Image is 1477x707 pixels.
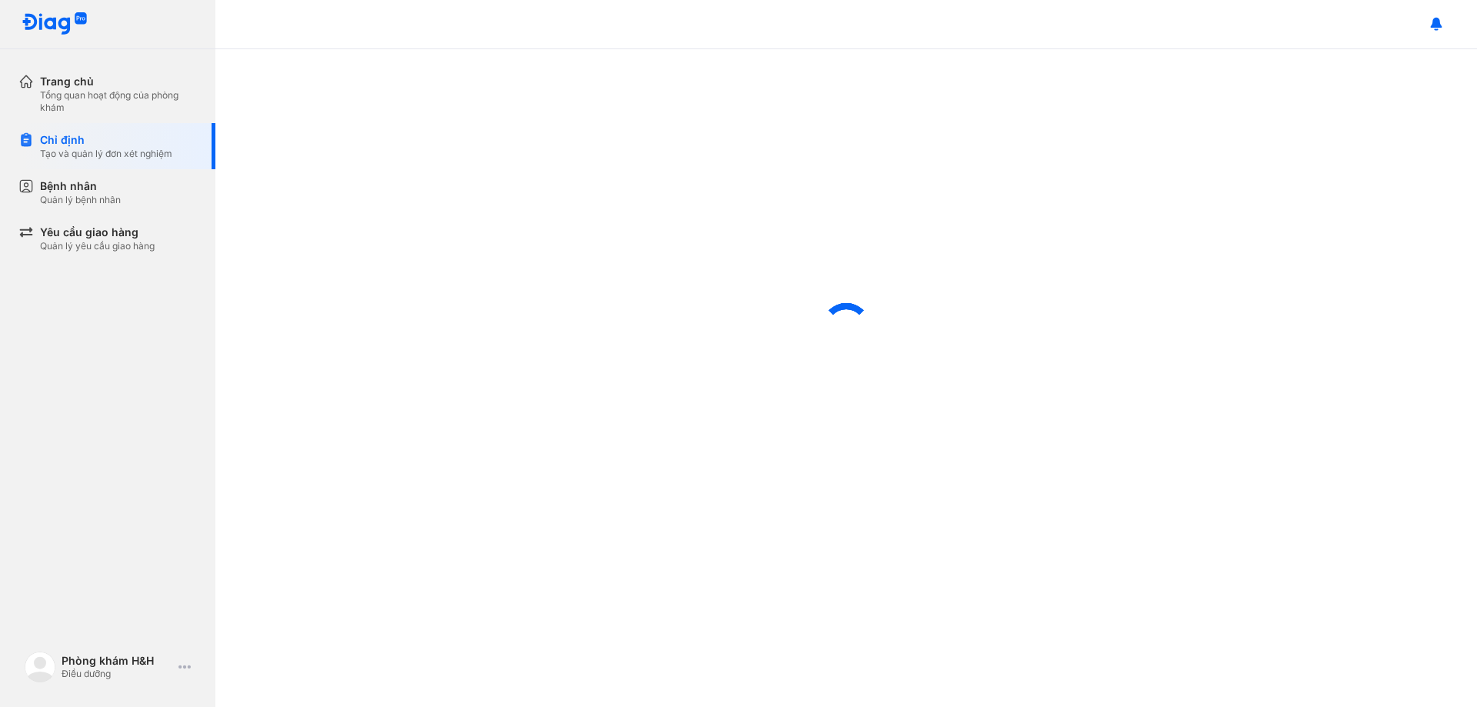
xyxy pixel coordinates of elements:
[40,148,172,160] div: Tạo và quản lý đơn xét nghiệm
[40,178,121,194] div: Bệnh nhân
[40,194,121,206] div: Quản lý bệnh nhân
[22,12,88,36] img: logo
[40,89,197,114] div: Tổng quan hoạt động của phòng khám
[62,654,172,668] div: Phòng khám H&H
[62,668,172,680] div: Điều dưỡng
[40,240,155,252] div: Quản lý yêu cầu giao hàng
[25,652,55,682] img: logo
[40,132,172,148] div: Chỉ định
[40,74,197,89] div: Trang chủ
[40,225,155,240] div: Yêu cầu giao hàng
